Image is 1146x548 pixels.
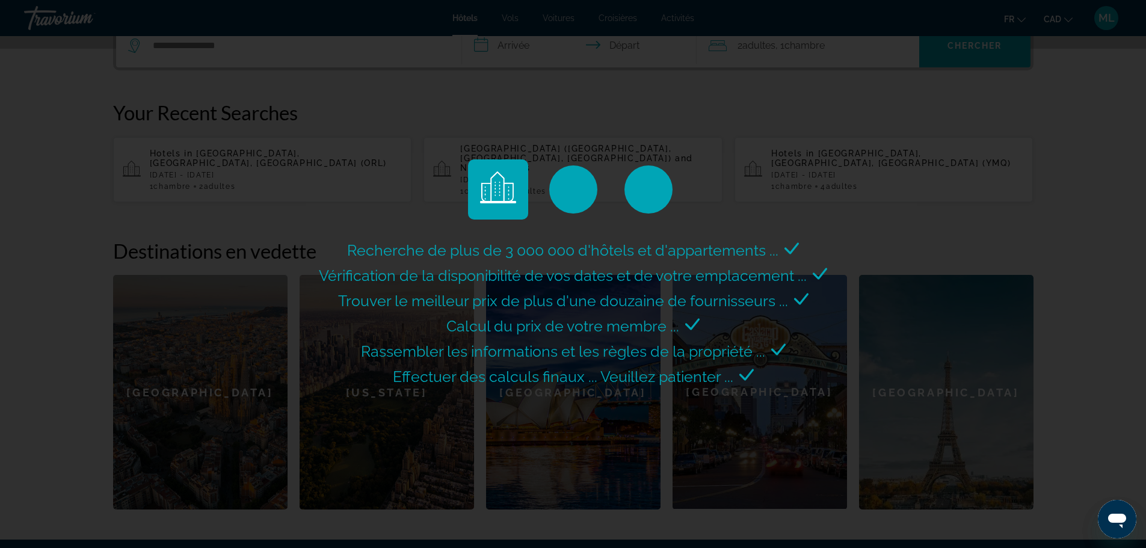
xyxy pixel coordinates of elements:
[393,368,733,386] span: Effectuer des calculs finaux ... Veuillez patienter ...
[338,292,788,310] span: Trouver le meilleur prix de plus d'une douzaine de fournisseurs ...
[446,317,679,335] span: Calcul du prix de votre membre ...
[361,342,765,360] span: Rassembler les informations et les règles de la propriété ...
[319,266,807,285] span: Vérification de la disponibilité de vos dates et de votre emplacement ...
[1098,500,1136,538] iframe: Bouton de lancement de la fenêtre de messagerie
[347,241,778,259] span: Recherche de plus de 3 000 000 d'hôtels et d'appartements ...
